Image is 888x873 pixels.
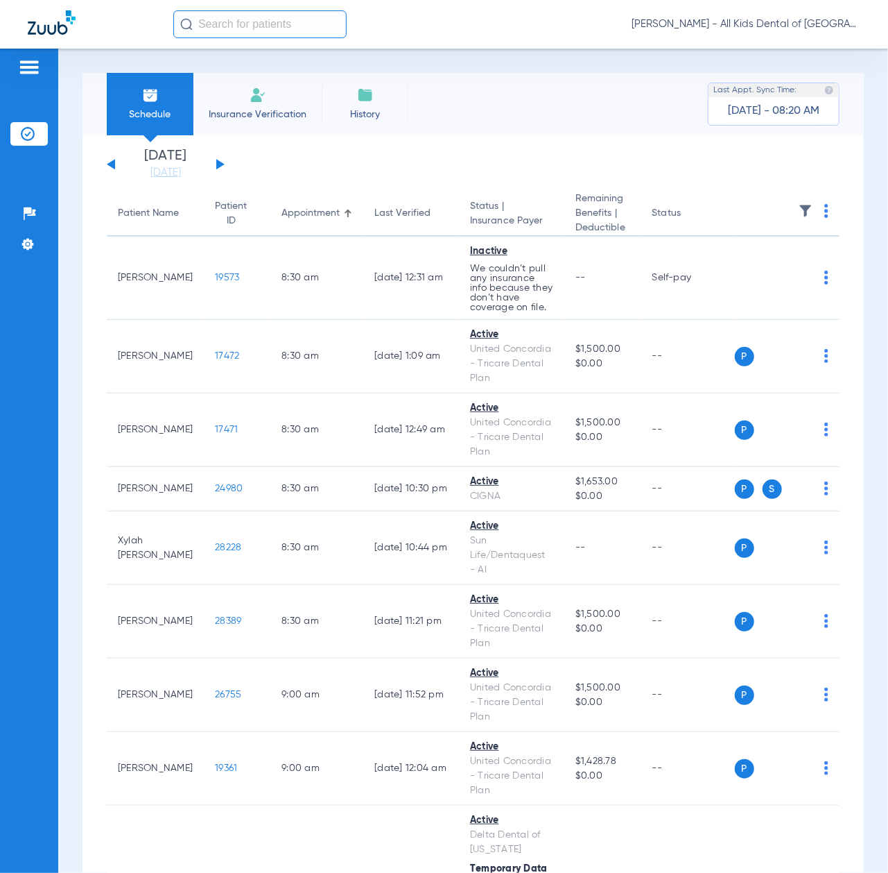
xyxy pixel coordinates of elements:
[575,769,630,783] span: $0.00
[28,10,76,35] img: Zuub Logo
[124,149,207,180] li: [DATE]
[173,10,347,38] input: Search for patients
[470,475,553,489] div: Active
[470,401,553,416] div: Active
[641,237,735,320] td: Self-pay
[180,18,193,31] img: Search Icon
[270,511,363,585] td: 8:30 AM
[641,393,735,467] td: --
[332,108,398,121] span: History
[363,585,459,659] td: [DATE] 11:21 PM
[641,467,735,511] td: --
[824,204,828,218] img: group-dot-blue.svg
[117,108,183,121] span: Schedule
[735,539,754,558] span: P
[824,688,828,702] img: group-dot-blue.svg
[470,828,553,857] div: Delta Dental of [US_STATE]
[363,320,459,393] td: [DATE] 1:09 AM
[215,484,243,493] span: 24980
[575,416,630,430] span: $1,500.00
[270,393,363,467] td: 8:30 AM
[107,237,204,320] td: [PERSON_NAME]
[824,614,828,628] img: group-dot-blue.svg
[824,85,834,95] img: last sync help info
[215,763,237,773] span: 19361
[374,206,430,221] div: Last Verified
[107,320,204,393] td: [PERSON_NAME]
[215,425,238,434] span: 17471
[215,273,239,282] span: 19573
[107,732,204,806] td: [PERSON_NAME]
[459,192,564,237] th: Status |
[641,585,735,659] td: --
[575,342,630,357] span: $1,500.00
[575,273,586,282] span: --
[470,607,553,651] div: United Concordia - Tricare Dental Plan
[215,351,239,361] span: 17472
[564,192,641,237] th: Remaining Benefits |
[270,320,363,393] td: 8:30 AM
[641,320,735,393] td: --
[632,17,860,31] span: [PERSON_NAME] - All Kids Dental of [GEOGRAPHIC_DATA]
[470,681,553,724] div: United Concordia - Tricare Dental Plan
[641,732,735,806] td: --
[470,244,553,259] div: Inactive
[107,467,204,511] td: [PERSON_NAME]
[374,206,448,221] div: Last Verified
[713,83,796,97] span: Last Appt. Sync Time:
[215,199,247,228] div: Patient ID
[363,659,459,732] td: [DATE] 11:52 PM
[735,686,754,705] span: P
[107,511,204,585] td: Xylah [PERSON_NAME]
[470,416,553,459] div: United Concordia - Tricare Dental Plan
[824,482,828,495] img: group-dot-blue.svg
[575,695,630,710] span: $0.00
[470,519,553,534] div: Active
[575,754,630,769] span: $1,428.78
[824,349,828,363] img: group-dot-blue.svg
[470,740,553,754] div: Active
[250,87,266,103] img: Manual Insurance Verification
[118,206,193,221] div: Patient Name
[18,59,40,76] img: hamburger-icon
[641,659,735,732] td: --
[470,593,553,607] div: Active
[470,342,553,386] div: United Concordia - Tricare Dental Plan
[215,690,241,700] span: 26755
[728,104,819,118] span: [DATE] - 08:20 AM
[363,237,459,320] td: [DATE] 12:31 AM
[763,480,782,499] span: S
[270,659,363,732] td: 9:00 AM
[215,199,259,228] div: Patient ID
[735,759,754,779] span: P
[819,806,888,873] iframe: Chat Widget
[575,357,630,371] span: $0.00
[363,732,459,806] td: [DATE] 12:04 AM
[118,206,179,221] div: Patient Name
[470,754,553,798] div: United Concordia - Tricare Dental Plan
[470,534,553,577] div: Sun Life/Dentaquest - AI
[470,264,553,312] p: We couldn’t pull any insurance info because they don’t have coverage on file.
[470,214,553,228] span: Insurance Payer
[281,206,340,221] div: Appointment
[641,511,735,585] td: --
[107,659,204,732] td: [PERSON_NAME]
[270,732,363,806] td: 9:00 AM
[575,681,630,695] span: $1,500.00
[735,347,754,366] span: P
[735,480,754,499] span: P
[107,585,204,659] td: [PERSON_NAME]
[270,237,363,320] td: 8:30 AM
[142,87,159,103] img: Schedule
[575,221,630,235] span: Deductible
[270,585,363,659] td: 8:30 AM
[107,393,204,467] td: [PERSON_NAME]
[270,467,363,511] td: 8:30 AM
[363,393,459,467] td: [DATE] 12:49 AM
[124,166,207,180] a: [DATE]
[824,761,828,775] img: group-dot-blue.svg
[575,475,630,489] span: $1,653.00
[204,108,311,121] span: Insurance Verification
[363,511,459,585] td: [DATE] 10:44 PM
